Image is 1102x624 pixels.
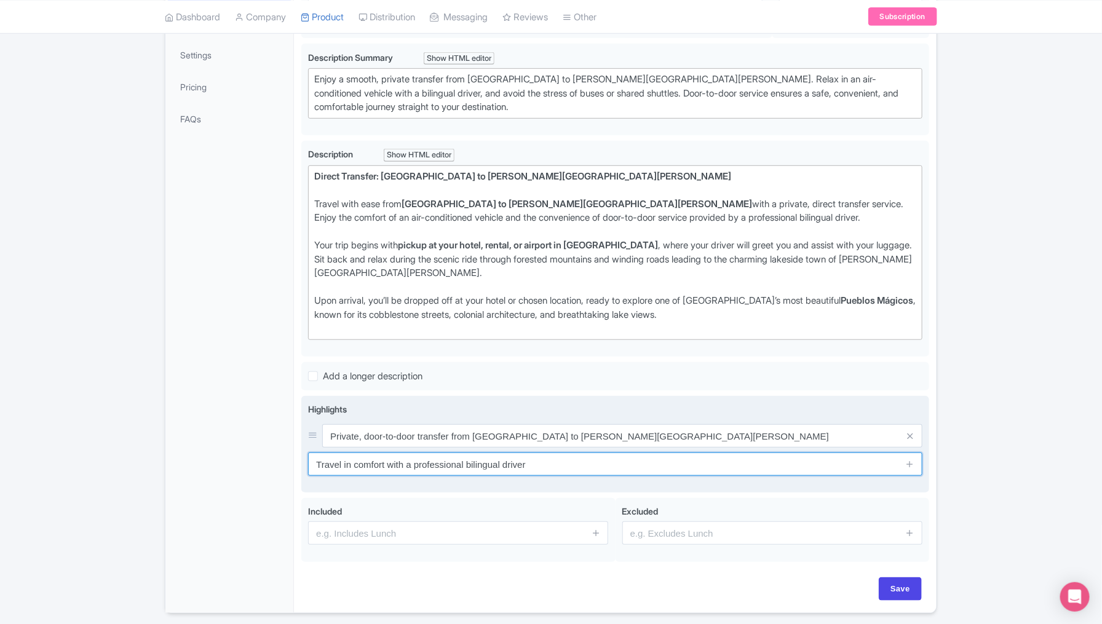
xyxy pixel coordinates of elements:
[308,149,353,159] span: Description
[1060,582,1090,612] div: Open Intercom Messenger
[841,294,913,306] strong: Pueblos Mágicos
[868,7,937,26] a: Subscription
[622,521,922,545] input: e.g. Excludes Lunch
[314,73,916,114] div: Enjoy a smooth, private transfer from [GEOGRAPHIC_DATA] to [PERSON_NAME][GEOGRAPHIC_DATA][PERSON_...
[308,521,608,545] input: e.g. Includes Lunch
[308,52,393,63] span: Description Summary
[314,170,731,182] strong: Direct Transfer: [GEOGRAPHIC_DATA] to [PERSON_NAME][GEOGRAPHIC_DATA][PERSON_NAME]
[308,506,342,516] span: Included
[402,198,752,210] strong: [GEOGRAPHIC_DATA] to [PERSON_NAME][GEOGRAPHIC_DATA][PERSON_NAME]
[314,239,916,294] div: Your trip begins with , where your driver will greet you and assist with your luggage. Sit back a...
[168,105,291,133] a: FAQs
[168,41,291,69] a: Settings
[398,239,658,251] strong: pickup at your hotel, rental, or airport in [GEOGRAPHIC_DATA]
[879,577,922,601] input: Save
[622,506,659,516] span: Excluded
[168,73,291,101] a: Pricing
[384,149,454,162] div: Show HTML editor
[323,370,422,382] span: Add a longer description
[308,404,347,414] span: Highlights
[314,197,916,239] div: Travel with ease from with a private, direct transfer service. Enjoy the comfort of an air-condit...
[424,52,494,65] div: Show HTML editor
[314,294,916,336] div: Upon arrival, you’ll be dropped off at your hotel or chosen location, ready to explore one of [GE...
